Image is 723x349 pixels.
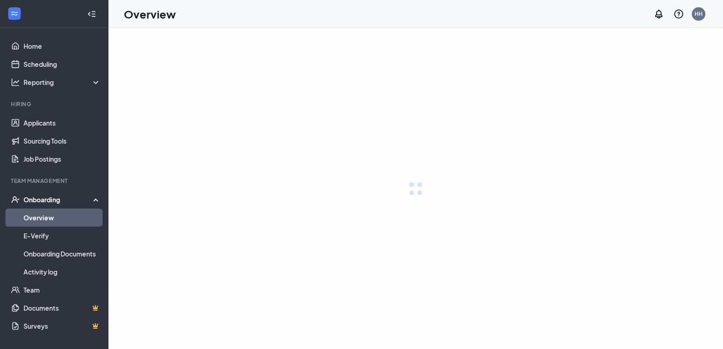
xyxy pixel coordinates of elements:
[23,245,101,263] a: Onboarding Documents
[23,78,101,87] div: Reporting
[653,9,664,19] svg: Notifications
[87,9,96,19] svg: Collapse
[23,263,101,281] a: Activity log
[23,114,101,132] a: Applicants
[23,281,101,299] a: Team
[23,37,101,55] a: Home
[673,9,684,19] svg: QuestionInfo
[23,209,101,227] a: Overview
[11,195,20,204] svg: UserCheck
[11,78,20,87] svg: Analysis
[23,150,101,168] a: Job Postings
[11,100,99,108] div: Hiring
[23,317,101,335] a: SurveysCrown
[23,55,101,73] a: Scheduling
[124,6,176,22] h1: Overview
[23,195,101,204] div: Onboarding
[11,177,99,185] div: Team Management
[23,299,101,317] a: DocumentsCrown
[10,9,19,18] svg: WorkstreamLogo
[695,10,703,18] div: HH
[23,227,101,245] a: E-Verify
[23,132,101,150] a: Sourcing Tools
